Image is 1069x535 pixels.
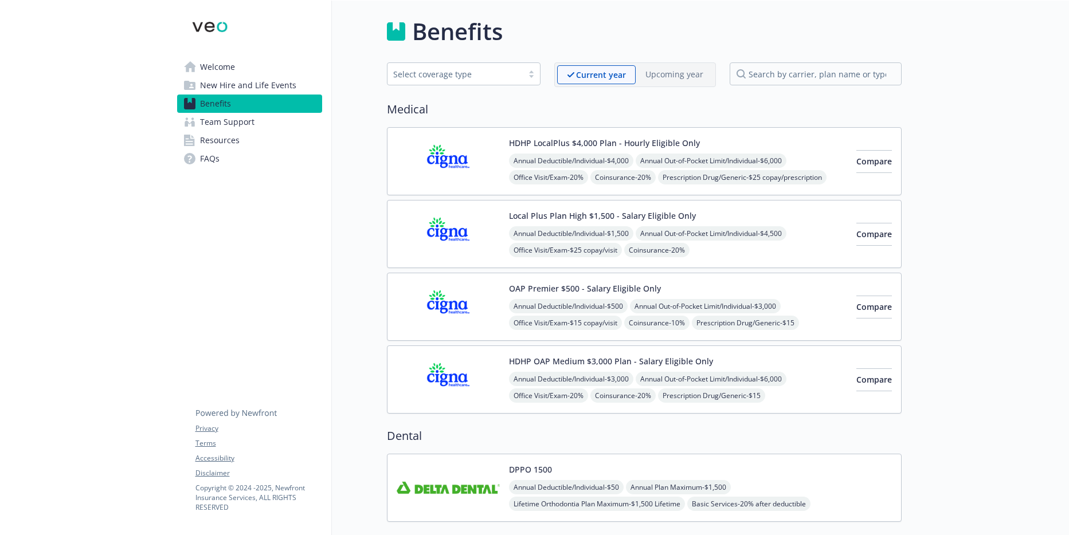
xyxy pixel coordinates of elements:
[412,14,503,49] h1: Benefits
[576,69,626,81] p: Current year
[397,355,500,404] img: CIGNA carrier logo
[397,282,500,331] img: CIGNA carrier logo
[624,243,690,257] span: Coinsurance - 20%
[590,170,656,184] span: Coinsurance - 20%
[509,243,622,257] span: Office Visit/Exam - $25 copay/visit
[509,388,588,403] span: Office Visit/Exam - 20%
[856,156,892,167] span: Compare
[200,76,296,95] span: New Hire and Life Events
[200,131,240,150] span: Resources
[509,299,628,313] span: Annual Deductible/Individual - $500
[630,299,781,313] span: Annual Out-of-Pocket Limit/Individual - $3,000
[177,95,322,113] a: Benefits
[856,229,892,239] span: Compare
[509,480,624,494] span: Annual Deductible/Individual - $50
[509,497,685,511] span: Lifetime Orthodontia Plan Maximum - $1,500 Lifetime
[200,113,254,131] span: Team Support
[730,62,902,85] input: search by carrier, plan name or type
[200,95,231,113] span: Benefits
[195,423,322,434] a: Privacy
[856,223,892,246] button: Compare
[387,427,902,444] h2: Dental
[509,316,622,330] span: Office Visit/Exam - $15 copay/visit
[636,65,713,84] span: Upcoming year
[687,497,810,511] span: Basic Services - 20% after deductible
[856,301,892,312] span: Compare
[195,438,322,449] a: Terms
[177,131,322,150] a: Resources
[177,150,322,168] a: FAQs
[509,170,588,184] span: Office Visit/Exam - 20%
[658,170,827,184] span: Prescription Drug/Generic - $25 copay/prescription
[636,226,786,241] span: Annual Out-of-Pocket Limit/Individual - $4,500
[509,137,700,149] button: HDHP LocalPlus $4,000 Plan - Hourly Eligible Only
[397,137,500,186] img: CIGNA carrier logo
[397,210,500,258] img: CIGNA carrier logo
[387,101,902,118] h2: Medical
[692,316,799,330] span: Prescription Drug/Generic - $15
[509,282,661,294] button: OAP Premier $500 - Salary Eligible Only
[200,150,220,168] span: FAQs
[636,372,786,386] span: Annual Out-of-Pocket Limit/Individual - $6,000
[590,388,656,403] span: Coinsurance - 20%
[636,154,786,168] span: Annual Out-of-Pocket Limit/Individual - $6,000
[393,68,517,80] div: Select coverage type
[509,355,713,367] button: HDHP OAP Medium $3,000 Plan - Salary Eligible Only
[626,480,731,494] span: Annual Plan Maximum - $1,500
[177,76,322,95] a: New Hire and Life Events
[195,468,322,478] a: Disclaimer
[177,113,322,131] a: Team Support
[856,296,892,318] button: Compare
[856,368,892,391] button: Compare
[856,374,892,385] span: Compare
[177,58,322,76] a: Welcome
[509,463,552,475] button: DPPO 1500
[195,483,322,512] p: Copyright © 2024 - 2025 , Newfront Insurance Services, ALL RIGHTS RESERVED
[195,453,322,463] a: Accessibility
[624,316,690,330] span: Coinsurance - 10%
[200,58,235,76] span: Welcome
[645,68,703,80] p: Upcoming year
[397,463,500,512] img: Delta Dental Insurance Company carrier logo
[509,372,633,386] span: Annual Deductible/Individual - $3,000
[509,210,696,222] button: Local Plus Plan High $1,500 - Salary Eligible Only
[509,154,633,168] span: Annual Deductible/Individual - $4,000
[658,388,765,403] span: Prescription Drug/Generic - $15
[856,150,892,173] button: Compare
[509,226,633,241] span: Annual Deductible/Individual - $1,500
